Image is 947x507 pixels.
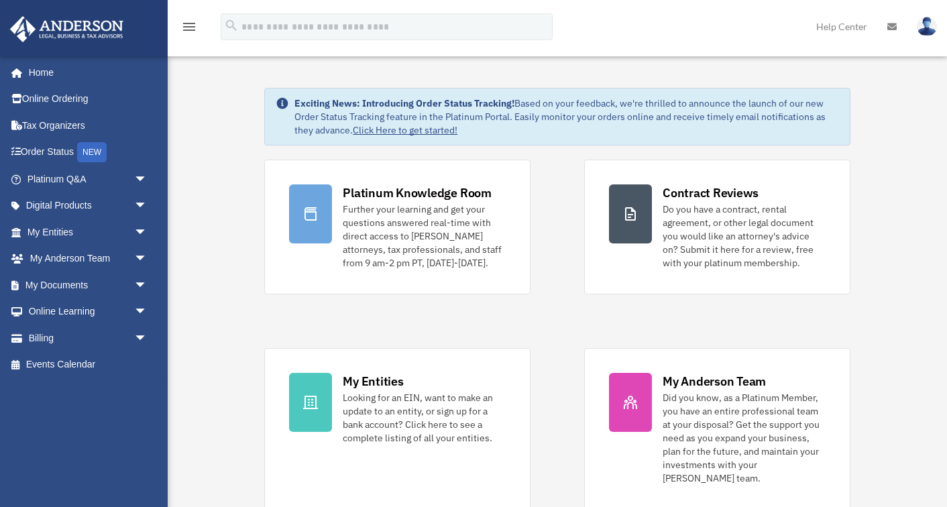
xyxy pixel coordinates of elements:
[663,373,766,390] div: My Anderson Team
[224,18,239,33] i: search
[353,124,457,136] a: Click Here to get started!
[9,298,168,325] a: Online Learningarrow_drop_down
[343,184,492,201] div: Platinum Knowledge Room
[294,97,839,137] div: Based on your feedback, we're thrilled to announce the launch of our new Order Status Tracking fe...
[9,351,168,378] a: Events Calendar
[134,245,161,273] span: arrow_drop_down
[663,391,826,485] div: Did you know, as a Platinum Member, you have an entire professional team at your disposal? Get th...
[9,272,168,298] a: My Documentsarrow_drop_down
[134,166,161,193] span: arrow_drop_down
[663,184,759,201] div: Contract Reviews
[9,139,168,166] a: Order StatusNEW
[134,272,161,299] span: arrow_drop_down
[294,97,514,109] strong: Exciting News: Introducing Order Status Tracking!
[181,19,197,35] i: menu
[134,219,161,246] span: arrow_drop_down
[9,219,168,245] a: My Entitiesarrow_drop_down
[663,203,826,270] div: Do you have a contract, rental agreement, or other legal document you would like an attorney's ad...
[77,142,107,162] div: NEW
[6,16,127,42] img: Anderson Advisors Platinum Portal
[264,160,531,294] a: Platinum Knowledge Room Further your learning and get your questions answered real-time with dire...
[134,298,161,326] span: arrow_drop_down
[9,86,168,113] a: Online Ordering
[343,391,506,445] div: Looking for an EIN, want to make an update to an entity, or sign up for a bank account? Click her...
[9,245,168,272] a: My Anderson Teamarrow_drop_down
[181,23,197,35] a: menu
[134,192,161,220] span: arrow_drop_down
[584,160,850,294] a: Contract Reviews Do you have a contract, rental agreement, or other legal document you would like...
[9,59,161,86] a: Home
[9,166,168,192] a: Platinum Q&Aarrow_drop_down
[9,112,168,139] a: Tax Organizers
[343,373,403,390] div: My Entities
[917,17,937,36] img: User Pic
[343,203,506,270] div: Further your learning and get your questions answered real-time with direct access to [PERSON_NAM...
[9,325,168,351] a: Billingarrow_drop_down
[9,192,168,219] a: Digital Productsarrow_drop_down
[134,325,161,352] span: arrow_drop_down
